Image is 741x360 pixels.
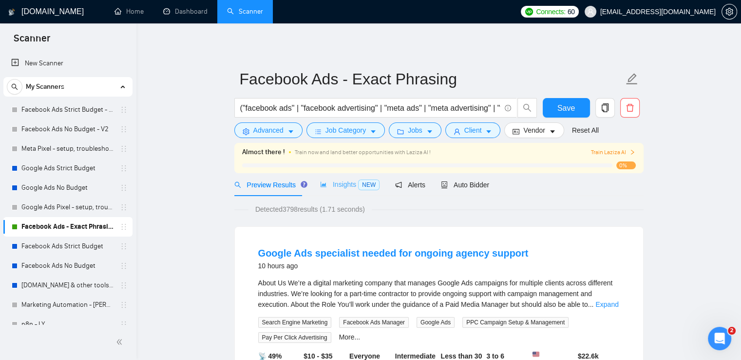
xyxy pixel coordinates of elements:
[320,180,380,188] span: Insights
[325,125,366,136] span: Job Category
[358,180,380,190] span: NEW
[258,278,620,310] div: About Us We’re a digital marketing company that manages Google Ads campaigns for multiple clients...
[518,103,536,112] span: search
[21,100,114,120] a: Facebook Ads Strict Budget - V2
[587,8,594,15] span: user
[120,184,128,192] span: holder
[485,128,492,135] span: caret-down
[621,103,639,112] span: delete
[505,105,511,111] span: info-circle
[120,106,128,114] span: holder
[21,315,114,334] a: n8n - LY
[525,8,533,16] img: upwork-logo.png
[116,337,126,347] span: double-left
[21,139,114,159] a: Meta Pixel - setup, troubleshooting, tracking
[26,77,64,97] span: My Scanners
[8,4,15,20] img: logo
[549,128,556,135] span: caret-down
[11,54,125,73] a: New Scanner
[395,181,425,189] span: Alerts
[557,102,575,114] span: Save
[163,7,208,16] a: dashboardDashboard
[523,125,545,136] span: Vendor
[578,352,599,360] b: $ 22.6k
[7,79,22,95] button: search
[445,122,501,138] button: userClientcaret-down
[304,352,332,360] b: $10 - $35
[120,242,128,250] span: holder
[240,67,624,91] input: Scanner name...
[462,317,569,328] span: PPC Campaign Setup & Management
[722,4,737,20] button: setting
[21,256,114,276] a: Facebook Ads No Budget
[395,352,436,360] b: Intermediate
[395,181,402,188] span: notification
[596,103,614,112] span: copy
[595,300,618,308] a: Expand
[21,159,114,178] a: Google Ads Strict Budget
[248,204,372,215] span: Detected 3798 results (1.71 seconds)
[417,317,455,328] span: Google Ads
[454,128,460,135] span: user
[370,128,377,135] span: caret-down
[234,181,304,189] span: Preview Results
[543,98,590,118] button: Save
[441,181,448,188] span: robot
[722,8,737,16] span: setting
[258,279,613,308] span: About Us We’re a digital marketing company that manages Google Ads campaigns for multiple clients...
[315,128,322,135] span: bars
[21,120,114,139] a: Facebook Ads No Budget - V2
[6,31,58,52] span: Scanner
[320,181,327,188] span: area-chart
[3,54,133,73] li: New Scanner
[120,320,128,328] span: holder
[389,122,441,138] button: folderJobscaret-down
[441,181,489,189] span: Auto Bidder
[339,317,409,328] span: Facebook Ads Manager
[595,98,615,118] button: copy
[588,300,594,308] span: ...
[408,125,422,136] span: Jobs
[616,161,636,169] span: 0%
[21,295,114,315] a: Marketing Automation - [PERSON_NAME]
[504,122,564,138] button: idcardVendorcaret-down
[590,148,635,157] button: Train Laziza AI
[258,317,332,328] span: Search Engine Marketing
[629,149,635,155] span: right
[21,178,114,198] a: Google Ads No Budget
[120,125,128,133] span: holder
[234,181,241,188] span: search
[708,327,731,350] iframe: Intercom live chat
[295,149,431,156] span: Train now and land better opportunities with Laziza AI !
[234,122,303,138] button: settingAdvancedcaret-down
[572,125,599,136] a: Reset All
[120,223,128,231] span: holder
[243,128,249,135] span: setting
[426,128,433,135] span: caret-down
[120,164,128,172] span: holder
[114,7,144,16] a: homeHome
[120,301,128,309] span: holder
[120,203,128,211] span: holder
[21,198,114,217] a: Google Ads Pixel - setup, troubleshooting, tracking
[120,262,128,270] span: holder
[21,276,114,295] a: [DOMAIN_NAME] & other tools - [PERSON_NAME]
[397,128,404,135] span: folder
[464,125,482,136] span: Client
[7,83,22,90] span: search
[258,260,529,272] div: 10 hours ago
[21,217,114,237] a: Facebook Ads - Exact Phrasing
[287,128,294,135] span: caret-down
[242,147,285,158] span: Almost there !
[517,98,537,118] button: search
[722,8,737,16] a: setting
[120,281,128,289] span: holder
[349,352,380,360] b: Everyone
[253,125,284,136] span: Advanced
[620,98,640,118] button: delete
[626,73,638,85] span: edit
[227,7,263,16] a: searchScanner
[258,248,529,259] a: Google Ads specialist needed for ongoing agency support
[306,122,385,138] button: barsJob Categorycaret-down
